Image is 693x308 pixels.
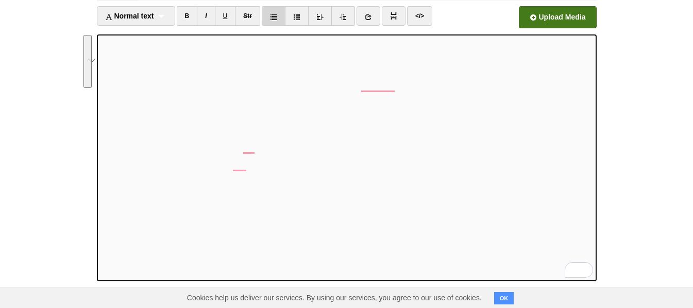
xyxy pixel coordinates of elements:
button: OK [494,292,514,304]
a: Str [235,6,260,26]
img: pagebreak-icon.png [390,12,397,20]
a: U [215,6,236,26]
a: </> [407,6,432,26]
a: I [197,6,215,26]
del: Str [243,12,252,20]
span: Cookies help us deliver our services. By using our services, you agree to our use of cookies. [177,287,492,308]
a: B [177,6,198,26]
span: Normal text [105,12,154,20]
